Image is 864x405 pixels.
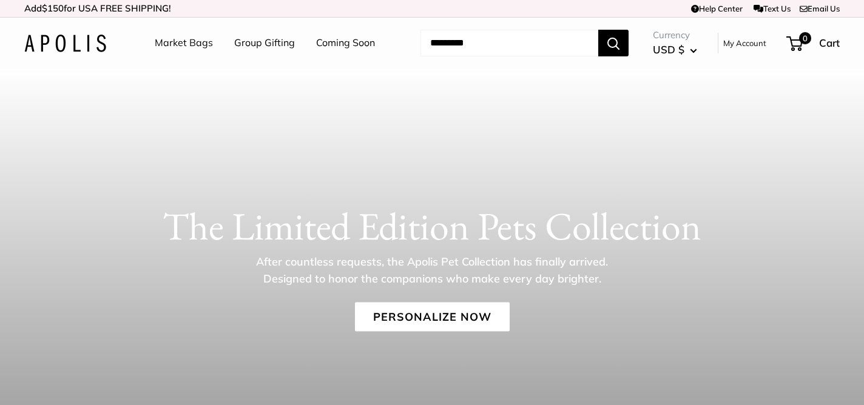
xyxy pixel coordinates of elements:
[42,2,64,14] span: $150
[24,203,840,249] h1: The Limited Edition Pets Collection
[24,35,106,52] img: Apolis
[754,4,791,13] a: Text Us
[723,36,766,50] a: My Account
[420,30,598,56] input: Search...
[316,34,375,52] a: Coming Soon
[234,34,295,52] a: Group Gifting
[800,4,840,13] a: Email Us
[598,30,629,56] button: Search
[819,36,840,49] span: Cart
[653,40,697,59] button: USD $
[355,303,510,332] a: Personalize Now
[788,33,840,53] a: 0 Cart
[155,34,213,52] a: Market Bags
[653,43,684,56] span: USD $
[653,27,697,44] span: Currency
[235,253,629,287] p: After countless requests, the Apolis Pet Collection has finally arrived. Designed to honor the co...
[799,32,811,44] span: 0
[691,4,743,13] a: Help Center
